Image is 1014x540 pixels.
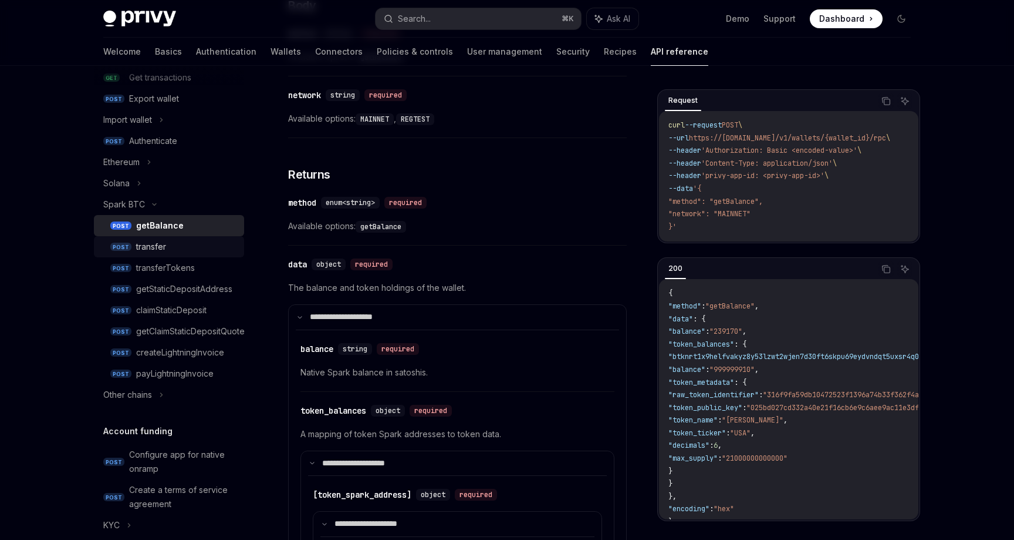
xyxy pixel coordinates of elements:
[726,13,749,25] a: Demo
[326,198,375,207] span: enum<string>
[288,166,330,183] span: Returns
[136,219,184,233] div: getBalance
[689,133,886,143] span: https://[DOMAIN_NAME]/v1/wallets/{wallet_id}/rpc
[103,11,176,27] img: dark logo
[668,479,672,488] span: }
[718,454,722,463] span: :
[421,490,445,499] span: object
[288,281,627,295] span: The balance and token holdings of the wallet.
[701,159,833,168] span: 'Content-Type: application/json'
[668,340,734,349] span: "token_balances"
[763,13,796,25] a: Support
[110,264,131,273] span: POST
[94,321,244,342] a: POSTgetClaimStaticDepositQuote
[701,171,824,180] span: 'privy-app-id: <privy-app-id>'
[94,279,244,300] a: POSTgetStaticDepositAddress
[136,303,207,317] div: claimStaticDeposit
[604,38,637,66] a: Recipes
[878,261,894,277] button: Copy the contents from the code block
[110,243,131,251] span: POST
[129,448,237,476] div: Configure app for native onramp
[668,504,709,514] span: "encoding"
[693,184,701,193] span: '{
[709,441,714,450] span: :
[726,428,730,438] span: :
[103,388,152,402] div: Other chains
[129,483,237,511] div: Create a terms of service agreement
[398,12,431,26] div: Search...
[110,370,131,378] span: POST
[384,197,427,209] div: required
[288,89,321,101] div: network
[718,415,722,425] span: :
[94,363,244,384] a: POSTpayLightningInvoice
[651,38,708,66] a: API reference
[467,38,542,66] a: User management
[705,327,709,336] span: :
[94,257,244,279] a: POSTtransferTokens
[607,13,630,25] span: Ask AI
[857,146,861,155] span: \
[755,365,759,374] span: ,
[668,133,689,143] span: --url
[136,367,214,381] div: payLightningInvoice
[783,415,787,425] span: ,
[103,137,124,146] span: POST
[300,427,614,441] span: A mapping of token Spark addresses to token data.
[94,215,244,236] a: POSTgetBalance
[136,324,245,338] div: getClaimStaticDepositQuote
[714,504,734,514] span: "hex"
[377,343,419,355] div: required
[833,159,837,168] span: \
[668,365,705,374] span: "balance"
[330,90,355,100] span: string
[110,285,131,294] span: POST
[110,348,131,357] span: POST
[819,13,864,25] span: Dashboard
[196,38,256,66] a: Authentication
[685,120,722,130] span: --request
[734,340,746,349] span: : {
[129,134,177,148] div: Authenticate
[810,9,883,28] a: Dashboard
[103,113,152,127] div: Import wallet
[288,219,627,233] span: Available options:
[718,441,722,450] span: ,
[110,306,131,315] span: POST
[668,454,718,463] span: "max_supply"
[701,301,705,311] span: :
[824,171,829,180] span: \
[668,327,705,336] span: "balance"
[705,365,709,374] span: :
[709,504,714,514] span: :
[668,197,763,206] span: "method": "getBalance",
[562,14,574,24] span: ⌘ K
[103,424,173,438] h5: Account funding
[410,405,452,417] div: required
[376,8,581,29] button: Search...⌘K
[129,92,179,106] div: Export wallet
[356,113,394,125] code: MAINNET
[668,492,677,501] span: },
[313,489,411,501] div: [token_spark_address]
[315,38,363,66] a: Connectors
[755,301,759,311] span: ,
[668,301,701,311] span: "method"
[722,415,783,425] span: "[PERSON_NAME]"
[94,236,244,257] a: POSTtransfer
[693,314,705,324] span: : {
[103,38,141,66] a: Welcome
[668,171,701,180] span: --header
[288,197,316,209] div: method
[668,441,709,450] span: "decimals"
[886,133,890,143] span: \
[110,222,131,230] span: POST
[94,88,244,109] a: POSTExport wallet
[103,458,124,467] span: POST
[350,259,393,270] div: required
[701,146,857,155] span: 'Authorization: Basic <encoded-value>'
[668,184,693,193] span: --data
[897,93,912,109] button: Ask AI
[742,403,746,412] span: :
[288,259,307,270] div: data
